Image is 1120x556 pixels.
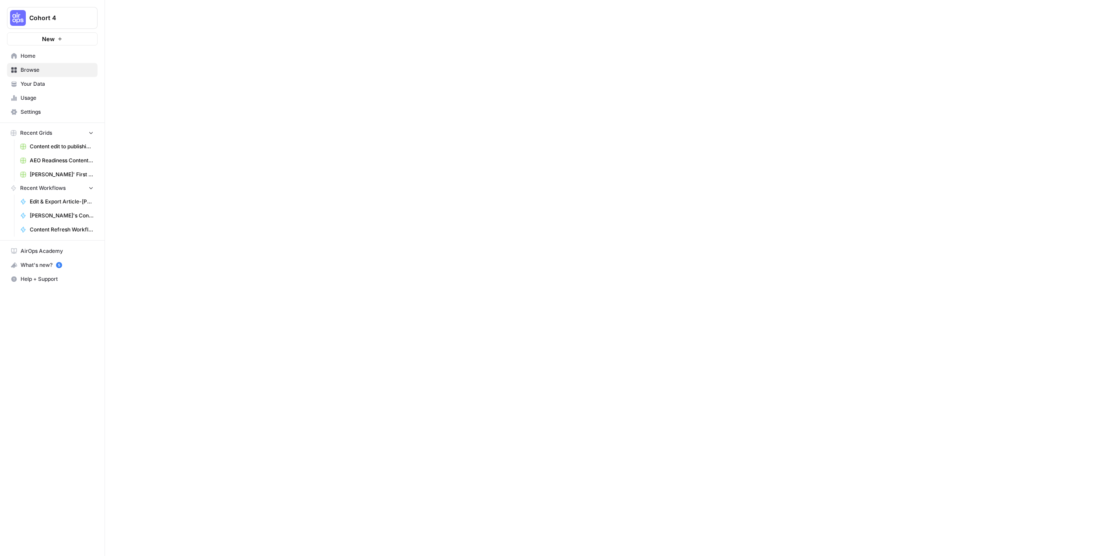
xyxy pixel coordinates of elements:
img: Cohort 4 Logo [10,10,26,26]
span: Home [21,52,94,60]
a: [PERSON_NAME]'s Content Writer [16,209,98,223]
span: AirOps Academy [21,247,94,255]
span: Content Refresh Workflow [30,226,94,234]
span: Cohort 4 [29,14,82,22]
button: What's new? 5 [7,258,98,272]
a: [PERSON_NAME]' First Flow Grid [16,168,98,182]
span: Settings [21,108,94,116]
a: AirOps Academy [7,244,98,258]
a: 5 [56,262,62,268]
a: Edit & Export Article-[PERSON_NAME] [16,195,98,209]
a: Content Refresh Workflow [16,223,98,237]
button: Workspace: Cohort 4 [7,7,98,29]
button: Recent Grids [7,126,98,140]
span: AEO Readiness Content Audit & Refresher [30,157,94,164]
span: Edit & Export Article-[PERSON_NAME] [30,198,94,206]
div: What's new? [7,259,97,272]
span: [PERSON_NAME]'s Content Writer [30,212,94,220]
span: Help + Support [21,275,94,283]
span: Content edit to publishing: Writer draft-> Brand alignment edits-> Human review-> Add internal an... [30,143,94,150]
span: Recent Workflows [20,184,66,192]
button: Recent Workflows [7,182,98,195]
span: Your Data [21,80,94,88]
a: Content edit to publishing: Writer draft-> Brand alignment edits-> Human review-> Add internal an... [16,140,98,154]
button: Help + Support [7,272,98,286]
a: Browse [7,63,98,77]
span: Usage [21,94,94,102]
span: Browse [21,66,94,74]
span: [PERSON_NAME]' First Flow Grid [30,171,94,178]
a: AEO Readiness Content Audit & Refresher [16,154,98,168]
span: Recent Grids [20,129,52,137]
text: 5 [58,263,60,267]
button: New [7,32,98,45]
a: Settings [7,105,98,119]
span: New [42,35,55,43]
a: Your Data [7,77,98,91]
a: Home [7,49,98,63]
a: Usage [7,91,98,105]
